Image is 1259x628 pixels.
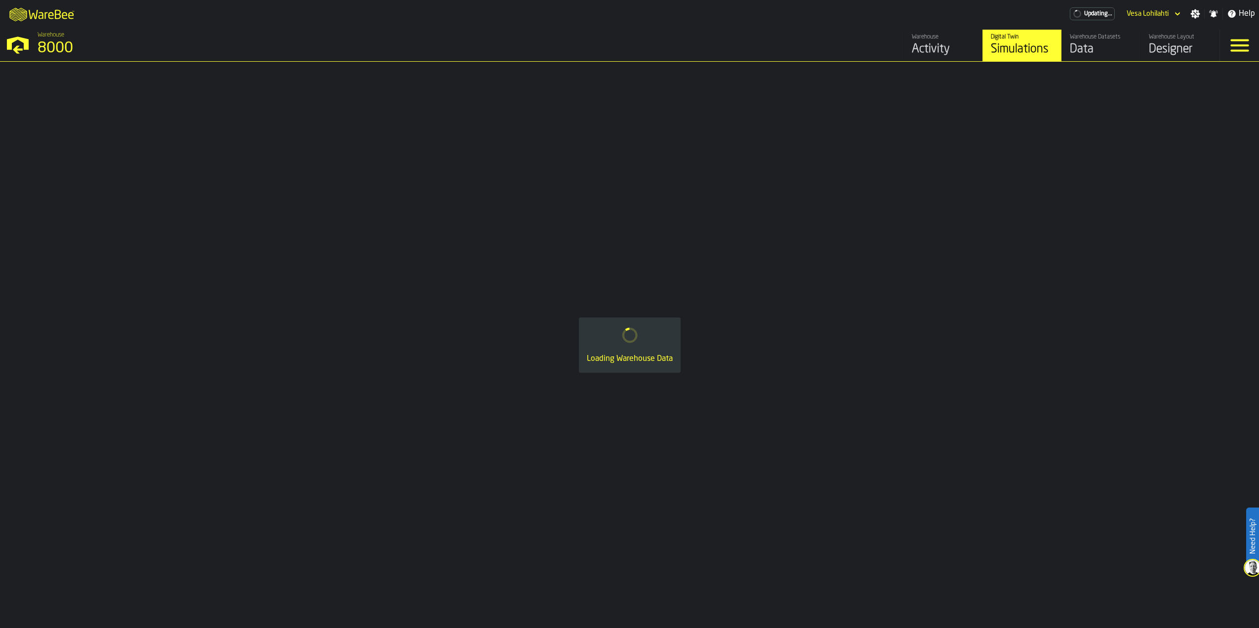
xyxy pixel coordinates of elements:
[1140,30,1219,61] a: link-to-/wh/i/b2e041e4-2753-4086-a82a-958e8abdd2c7/designer
[1070,34,1133,40] div: Warehouse Datasets
[38,32,64,39] span: Warehouse
[1239,8,1255,20] span: Help
[1070,7,1115,20] a: link-to-/wh/i/b2e041e4-2753-4086-a82a-958e8abdd2c7/pricing/
[991,41,1054,57] div: Simulations
[1127,10,1169,18] div: DropdownMenuValue-Vesa Lohilahti
[587,353,673,365] div: Loading Warehouse Data
[1123,8,1182,20] div: DropdownMenuValue-Vesa Lohilahti
[38,39,304,57] div: 8000
[982,30,1061,61] a: link-to-/wh/i/b2e041e4-2753-4086-a82a-958e8abdd2c7/simulations
[1070,41,1133,57] div: Data
[1186,9,1204,19] label: button-toggle-Settings
[912,41,975,57] div: Activity
[1084,10,1112,17] span: Updating...
[1070,7,1115,20] div: Menu Subscription
[991,34,1054,40] div: Digital Twin
[1220,30,1259,61] label: button-toggle-Menu
[1061,30,1140,61] a: link-to-/wh/i/b2e041e4-2753-4086-a82a-958e8abdd2c7/data
[912,34,975,40] div: Warehouse
[1223,8,1259,20] label: button-toggle-Help
[1205,9,1222,19] label: button-toggle-Notifications
[1149,41,1212,57] div: Designer
[1149,34,1212,40] div: Warehouse Layout
[903,30,982,61] a: link-to-/wh/i/b2e041e4-2753-4086-a82a-958e8abdd2c7/feed/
